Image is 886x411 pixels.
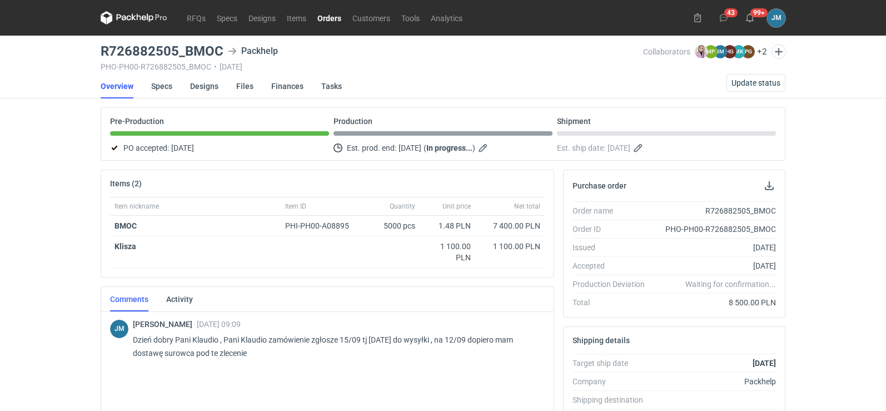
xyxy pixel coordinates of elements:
div: Company [573,376,654,387]
div: Issued [573,242,654,253]
a: Tasks [321,74,342,98]
div: Total [573,297,654,308]
a: Specs [211,11,243,24]
figcaption: MP [704,45,718,58]
div: PHI-PH00-A08895 [285,220,360,231]
a: Items [281,11,312,24]
span: Item nickname [115,202,159,211]
a: Analytics [425,11,468,24]
span: Item ID [285,202,306,211]
div: Est. prod. end: [334,141,552,155]
span: • [214,62,217,71]
figcaption: HG [723,45,736,58]
a: Specs [151,74,172,98]
a: Designs [243,11,281,24]
div: PHO-PH00-R726882505_BMOC [654,224,776,235]
a: RFQs [181,11,211,24]
div: PHO-PH00-R726882505_BMOC [DATE] [101,62,643,71]
div: Order name [573,205,654,216]
div: 1 100.00 PLN [480,241,540,252]
figcaption: JM [714,45,727,58]
div: Accepted [573,260,654,271]
button: Edit estimated shipping date [633,141,646,155]
div: 5000 pcs [364,216,420,236]
p: Pre-Production [110,117,164,126]
div: 1 100.00 PLN [424,241,471,263]
p: Dzień dobry Pani Klaudio , Pani Klaudio zamówienie zgłosze 15/09 tj [DATE] do wysyłki , na 12/09 ... [133,333,536,360]
p: Production [334,117,372,126]
div: 8 500.00 PLN [654,297,776,308]
span: Unit price [442,202,471,211]
img: Klaudia Wiśniewska [695,45,708,58]
a: Customers [347,11,396,24]
figcaption: PG [741,45,755,58]
span: Collaborators [643,47,690,56]
em: ) [472,143,475,152]
p: Shipment [557,117,591,126]
h2: Items (2) [110,179,142,188]
a: Finances [271,74,303,98]
button: 99+ [741,9,759,27]
strong: Klisza [115,242,136,251]
div: 1.48 PLN [424,220,471,231]
div: Order ID [573,224,654,235]
h2: Purchase order [573,181,626,190]
a: Comments [110,287,148,311]
button: Update status [726,74,785,92]
h2: Shipping details [573,336,630,345]
h3: R726882505_BMOC [101,44,223,58]
a: Overview [101,74,133,98]
button: Edit estimated production end date [477,141,491,155]
div: Packhelp [654,376,776,387]
div: Production Deviation [573,279,654,290]
span: [DATE] [399,141,421,155]
a: Tools [396,11,425,24]
div: Shipping destination [573,394,654,405]
div: Est. ship date: [557,141,776,155]
span: Update status [731,79,780,87]
div: Joanna Myślak [767,9,785,27]
span: [DATE] 09:09 [197,320,241,329]
a: Orders [312,11,347,24]
figcaption: JM [110,320,128,338]
span: [DATE] [608,141,630,155]
a: Files [236,74,253,98]
a: BMOC [115,221,137,230]
div: 7 400.00 PLN [480,220,540,231]
button: JM [767,9,785,27]
button: Edit collaborators [771,44,786,59]
button: 43 [715,9,733,27]
figcaption: MK [732,45,745,58]
strong: [DATE] [753,359,776,368]
a: Designs [190,74,218,98]
strong: In progress... [426,143,472,152]
button: Download PO [763,179,776,192]
div: [DATE] [654,260,776,271]
div: R726882505_BMOC [654,205,776,216]
div: [DATE] [654,242,776,253]
span: Net total [514,202,540,211]
a: Activity [166,287,193,311]
em: ( [424,143,426,152]
svg: Packhelp Pro [101,11,167,24]
span: [DATE] [171,141,194,155]
div: Target ship date [573,358,654,369]
span: [PERSON_NAME] [133,320,197,329]
button: +2 [757,47,767,57]
div: PO accepted: [110,141,329,155]
div: Packhelp [228,44,278,58]
span: Quantity [390,202,415,211]
em: Waiting for confirmation... [685,279,776,290]
div: Joanna Myślak [110,320,128,338]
